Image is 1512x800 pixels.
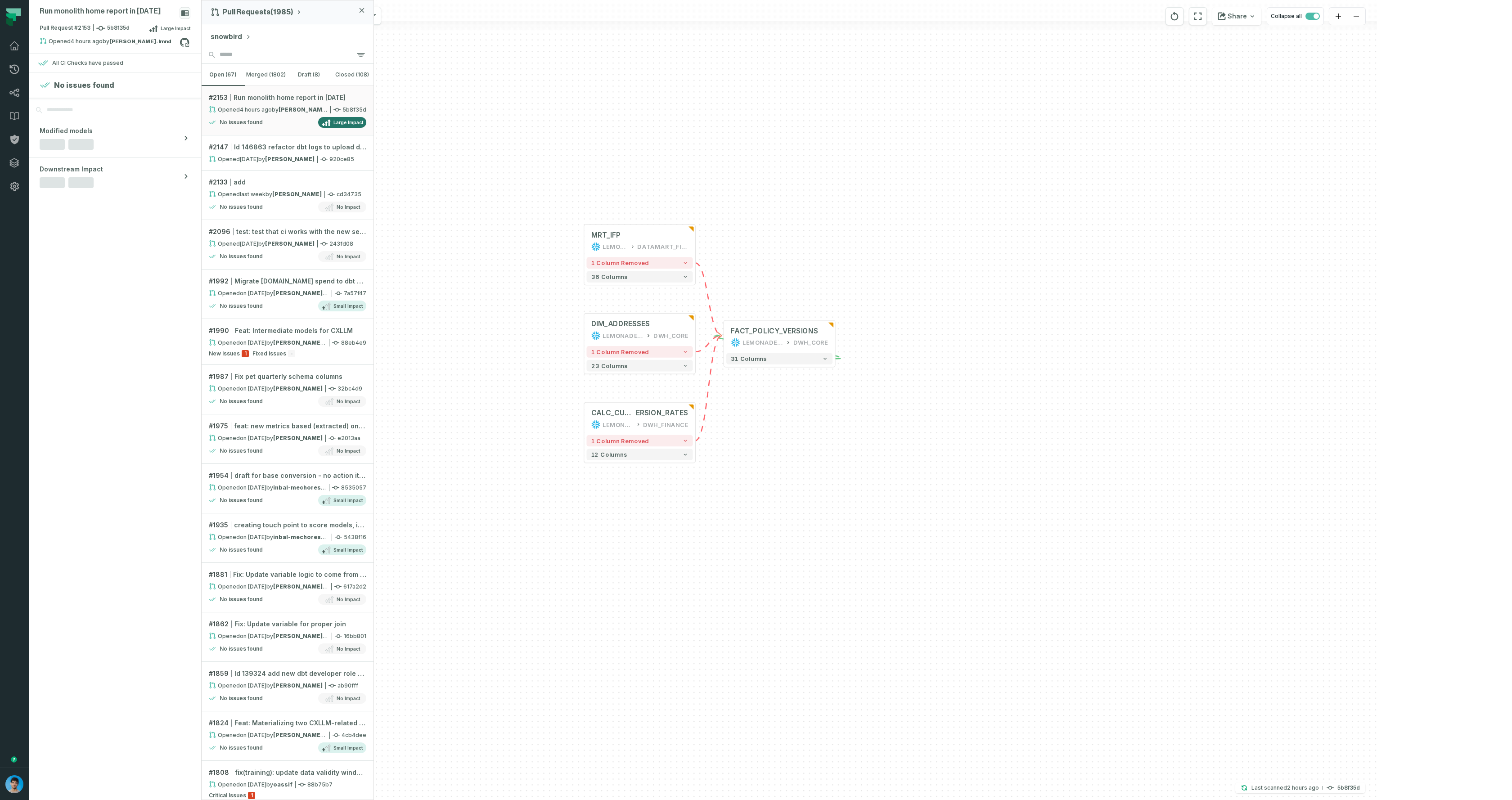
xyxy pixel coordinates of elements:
relative-time: Aug 1, 2025, 9:26 PM GMT+3 [240,633,266,639]
button: Last scanned[DATE] 4:45:20 PM5b8f35d [1235,782,1365,793]
span: Fix: Update variable for proper join [234,620,346,629]
div: Opened by [209,533,329,541]
relative-time: Aug 27, 2025, 5:07 PM GMT+3 [240,339,266,346]
div: # 2133 [209,178,366,187]
strong: eli-mcilvaine-lmnd [273,583,340,590]
span: Fix: Update variable logic to come from the proper migrated table [233,570,366,579]
a: View on github [179,36,190,48]
div: LEMONADE_DWH [603,242,628,252]
div: 32bc4d9 [209,385,366,392]
span: No Impact [337,596,360,603]
div: # 1954 [209,471,366,480]
div: Opened by [209,240,315,247]
span: Small Impact [333,302,363,310]
div: FACT_POLICY_VERSIONS [731,326,818,336]
div: 617a2d2 [209,583,366,590]
span: 23 columns [591,362,628,369]
span: test: test that ci works with the new setting [236,227,366,236]
div: Opened by [209,289,329,297]
div: Opened by [209,190,322,198]
strong: sharon-lifchitz (sharonlifchitz) [272,191,322,198]
div: 88b75b7 [209,781,366,788]
relative-time: Jul 31, 2025, 4:15 PM GMT+3 [240,682,266,689]
div: fix(training): update data validity window to October 2023 [235,768,366,777]
strong: oassif [273,781,292,788]
a: #2096test: test that ci works with the new settingOpened[DATE] 11:06:26 AMby[PERSON_NAME]243fd08N... [202,220,373,270]
div: Tooltip anchor [10,755,18,764]
div: MRT_IFP [591,230,621,240]
h4: No issues found [220,302,263,310]
span: Migrate [DOMAIN_NAME] spend to dbt model stg_funnel_io with incremental logic [234,277,366,286]
a: #1862Fix: Update variable for proper joinOpened[DATE] 9:26:51 PMby[PERSON_NAME]-lmnd16bb801No iss... [202,612,373,662]
div: # 1975 [209,422,366,431]
span: 36 columns [591,273,628,280]
a: #1992Migrate [DOMAIN_NAME] spend to dbt model stg_funnel_io with incremental logicOpened[DATE] 1:... [202,270,373,319]
h4: No issues found [220,695,263,702]
div: 4cb4dee [209,731,366,739]
div: DATAMART_FINANCE [637,242,688,252]
div: DWH_CORE [793,338,828,347]
div: DWH_FINANCE [643,420,688,429]
span: Id 139324 add new dbt developer role for rnd [234,669,366,678]
relative-time: Oct 12, 2025, 4:45 PM GMT+3 [1287,784,1319,791]
g: Edge from 98bde9052052fb1e240879e07c5de7dc to 98b4b9d897e87a50a9a043593b055a25 [695,336,722,352]
div: 5438f16 [209,533,366,541]
span: Pull Request #2153 5b8f35d [40,24,130,33]
div: Opened by [209,583,328,590]
div: LEMONADE_DWH [603,331,643,341]
div: e2013aa [209,434,366,442]
span: fix(training): update data validity window to [DATE] [235,768,366,777]
div: Opened by [209,155,315,163]
div: # 1987 [209,372,366,381]
h4: No issues found [220,744,263,751]
g: Edge from 6907449099f56d9511040d8c5663e57b to 98b4b9d897e87a50a9a043593b055a25 [695,263,722,336]
span: Id 146863 refactor dbt logs to upload deliverables in ci [234,143,366,152]
div: ab90fff [209,682,366,689]
button: Collapse all [1267,7,1324,25]
span: creating touch point to score models, including adding partners mrrs … [234,521,366,530]
h4: No issues found [220,596,263,603]
h4: No issues found [220,253,263,260]
span: No Impact [337,253,360,260]
button: open (67) [202,64,245,85]
strong: noa-gordon-lmnd [279,106,346,113]
span: feat: new metrics based (extracted) on the looker glossary layer [234,422,366,431]
span: No Impact [337,695,360,702]
span: draft for base conversion - no action item [234,471,366,480]
div: Opened by [209,731,327,739]
relative-time: Jul 23, 2025, 11:22 AM GMT+3 [240,781,266,788]
strong: gabe-cohen-lmnd [273,339,340,346]
strong: gabe-cohen-lmnd [273,732,340,738]
div: # 1881 [209,570,366,579]
button: snowbird [211,31,251,42]
div: 88eb4e9 [209,339,366,346]
a: #2133addOpened[DATE] 6:33:52 PMby[PERSON_NAME]cd34735No issues foundNo Impact [202,171,373,220]
div: 5b8f35d [209,106,366,113]
relative-time: Jul 24, 2025, 6:29 PM GMT+3 [240,732,266,738]
a: #2147Id 146863 refactor dbt logs to upload deliverables in ciOpened[DATE] 2:50:25 PMby[PERSON_NAM... [202,135,373,171]
button: zoom in [1329,8,1347,25]
div: Opened by [40,37,180,48]
div: Opened by [209,434,323,442]
relative-time: Oct 3, 2025, 6:33 PM GMT+3 [240,191,265,198]
span: 1 column removed [591,348,649,355]
span: Run monolith home report in [DATE] [234,93,346,102]
div: Opened by [209,385,323,392]
h4: No issues found [220,203,263,211]
strong: lucian-capeleanu [273,385,323,392]
div: Opened by [209,106,328,113]
strong: noa-gordon-lmnd [109,39,171,44]
relative-time: Oct 9, 2025, 2:50 PM GMT+3 [240,156,258,162]
span: Feat: Intermediate models for CXLLM [235,326,353,335]
div: Opened by [209,339,326,346]
div: All CI Checks have passed [52,59,123,67]
span: Fixed Issues [252,350,286,357]
strong: Nadav Bar Uryan (nadav-baruryan-lmnd) [273,435,323,441]
p: Last scanned [1251,783,1319,792]
div: 243fd08 [209,240,366,247]
a: #1990Feat: Intermediate models for CXLLMOpened[DATE] 5:07:20 PMby[PERSON_NAME]-lmnd88eb4e9New Iss... [202,319,373,365]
